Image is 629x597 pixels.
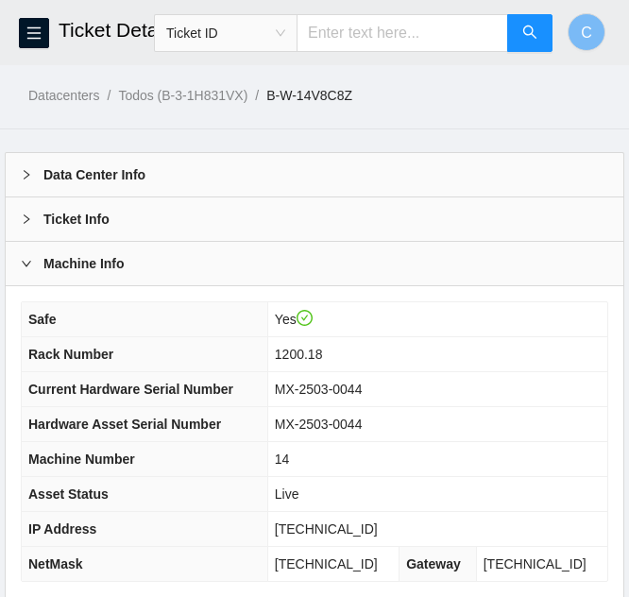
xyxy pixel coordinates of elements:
span: Yes [275,312,313,327]
b: Ticket Info [43,209,110,230]
span: right [21,258,32,269]
span: 1200.18 [275,347,323,362]
span: MX-2503-0044 [275,382,363,397]
a: Todos (B-3-1H831VX) [118,88,247,103]
input: Enter text here... [297,14,508,52]
span: [TECHNICAL_ID] [484,556,586,571]
span: Live [275,486,299,502]
button: search [507,14,552,52]
span: Ticket ID [166,19,285,47]
span: right [21,169,32,180]
a: Datacenters [28,88,99,103]
span: menu [20,26,48,41]
span: / [255,88,259,103]
span: right [21,213,32,225]
span: IP Address [28,521,96,537]
b: Machine Info [43,253,125,274]
span: check-circle [297,310,314,327]
span: [TECHNICAL_ID] [275,521,378,537]
span: [TECHNICAL_ID] [275,556,378,571]
button: menu [19,18,49,48]
b: Data Center Info [43,164,145,185]
span: Safe [28,312,57,327]
span: Hardware Asset Serial Number [28,417,221,432]
div: Machine Info [6,242,623,285]
span: C [581,21,592,44]
div: Ticket Info [6,197,623,241]
span: Current Hardware Serial Number [28,382,233,397]
button: C [568,13,605,51]
span: search [522,25,537,43]
span: 14 [275,452,290,467]
span: Gateway [406,556,461,571]
span: Asset Status [28,486,109,502]
span: MX-2503-0044 [275,417,363,432]
span: NetMask [28,556,83,571]
div: Data Center Info [6,153,623,196]
a: B-W-14V8C8Z [266,88,352,103]
span: Machine Number [28,452,135,467]
span: / [107,88,110,103]
span: Rack Number [28,347,113,362]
